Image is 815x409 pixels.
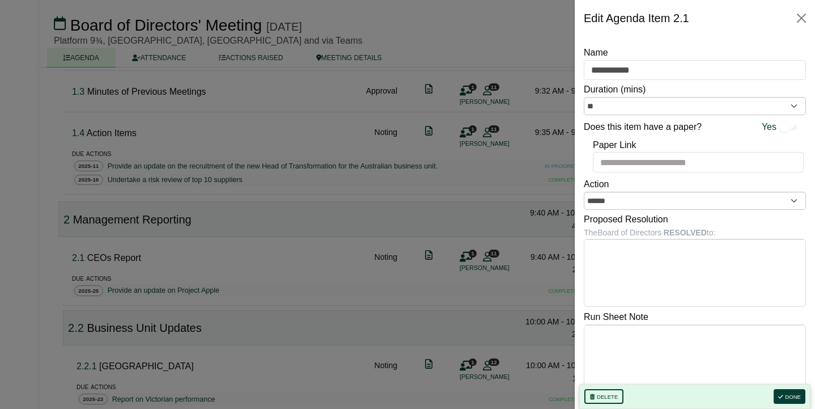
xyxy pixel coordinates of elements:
[584,389,623,404] button: Delete
[584,212,668,227] label: Proposed Resolution
[584,226,806,239] div: The Board of Directors to:
[792,9,810,27] button: Close
[584,310,648,324] label: Run Sheet Note
[774,389,805,404] button: Done
[664,228,707,237] b: RESOLVED
[584,45,608,60] label: Name
[584,120,702,134] label: Does this item have a paper?
[593,138,636,153] label: Paper Link
[584,9,689,27] div: Edit Agenda Item 2.1
[762,120,776,134] span: Yes
[584,82,646,97] label: Duration (mins)
[584,177,609,192] label: Action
